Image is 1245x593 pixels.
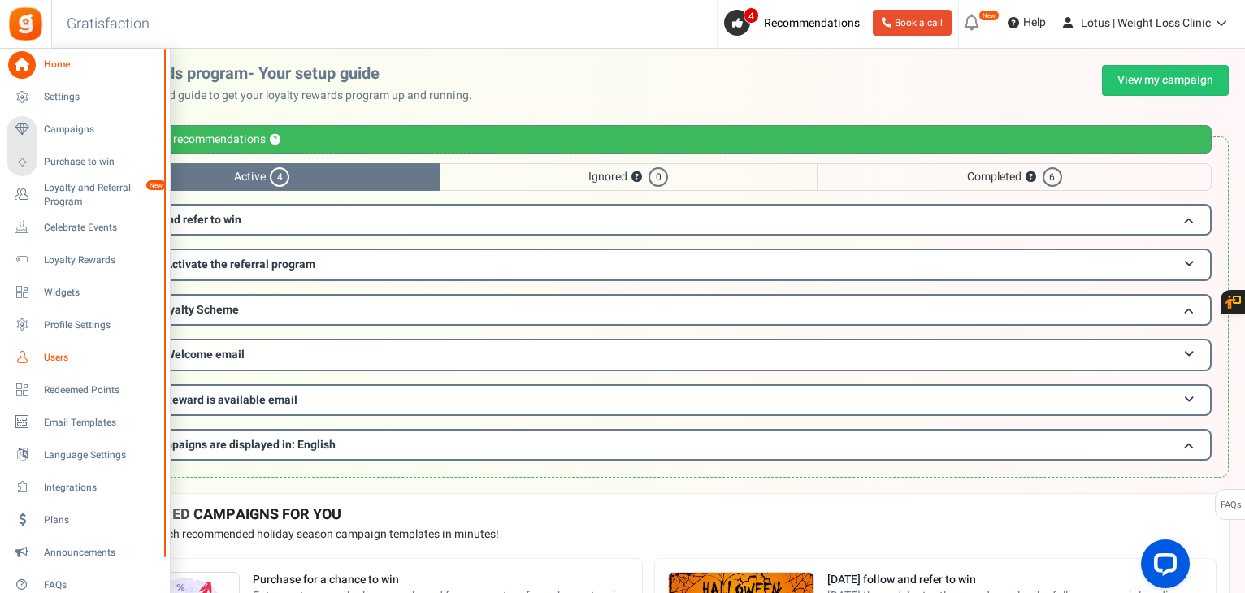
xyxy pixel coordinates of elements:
[7,6,44,42] img: Gratisfaction
[7,539,163,566] a: Announcements
[165,256,315,273] span: Activate the referral program
[724,10,866,36] a: 4 Recommendations
[270,167,289,187] span: 4
[44,318,158,332] span: Profile Settings
[7,279,163,306] a: Widgets
[44,416,158,430] span: Email Templates
[7,344,163,371] a: Users
[165,392,297,409] span: Reward is available email
[80,526,1216,543] p: Preview and launch recommended holiday season campaign templates in minutes!
[7,311,163,339] a: Profile Settings
[7,441,163,469] a: Language Settings
[7,181,163,209] a: Loyalty and Referral Program New
[124,436,336,453] span: Your campaigns are displayed in: English
[764,15,860,32] span: Recommendations
[1019,15,1046,31] span: Help
[1102,65,1229,96] a: View my campaign
[44,286,158,300] span: Widgets
[44,155,158,169] span: Purchase to win
[649,167,668,187] span: 0
[7,474,163,501] a: Integrations
[44,383,158,397] span: Redeemed Points
[44,181,163,209] span: Loyalty and Referral Program
[44,253,158,267] span: Loyalty Rewards
[44,221,158,235] span: Celebrate Events
[7,51,163,79] a: Home
[1026,172,1036,183] button: ?
[1081,15,1211,32] span: Lotus | Weight Loss Clinic
[85,125,1212,154] div: Personalized recommendations
[124,211,241,228] span: Follow and refer to win
[80,507,1216,523] h4: RECOMMENDED CAMPAIGNS FOR YOU
[1001,10,1052,36] a: Help
[145,180,167,191] em: New
[440,163,818,191] span: Ignored
[44,448,158,462] span: Language Settings
[7,409,163,436] a: Email Templates
[7,116,163,144] a: Campaigns
[67,88,485,104] p: Use this personalized guide to get your loyalty rewards program up and running.
[44,90,158,104] span: Settings
[7,84,163,111] a: Settings
[744,7,759,24] span: 4
[44,513,158,527] span: Plans
[253,572,629,588] strong: Purchase for a chance to win
[827,572,1204,588] strong: [DATE] follow and refer to win
[7,214,163,241] a: Celebrate Events
[1220,490,1242,521] span: FAQs
[631,172,642,183] button: ?
[7,376,163,404] a: Redeemed Points
[978,10,1000,21] em: New
[1043,167,1062,187] span: 6
[44,481,158,495] span: Integrations
[44,123,158,136] span: Campaigns
[270,135,280,145] button: ?
[49,8,167,41] h3: Gratisfaction
[44,546,158,560] span: Announcements
[85,163,440,191] span: Active
[7,246,163,274] a: Loyalty Rewards
[817,163,1212,191] span: Completed
[7,506,163,534] a: Plans
[44,578,158,592] span: FAQs
[165,346,245,363] span: Welcome email
[7,149,163,176] a: Purchase to win
[873,10,952,36] a: Book a call
[44,58,158,71] span: Home
[44,351,158,365] span: Users
[67,65,485,83] h2: Loyalty rewards program- Your setup guide
[124,301,239,318] span: Lotus Loyalty Scheme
